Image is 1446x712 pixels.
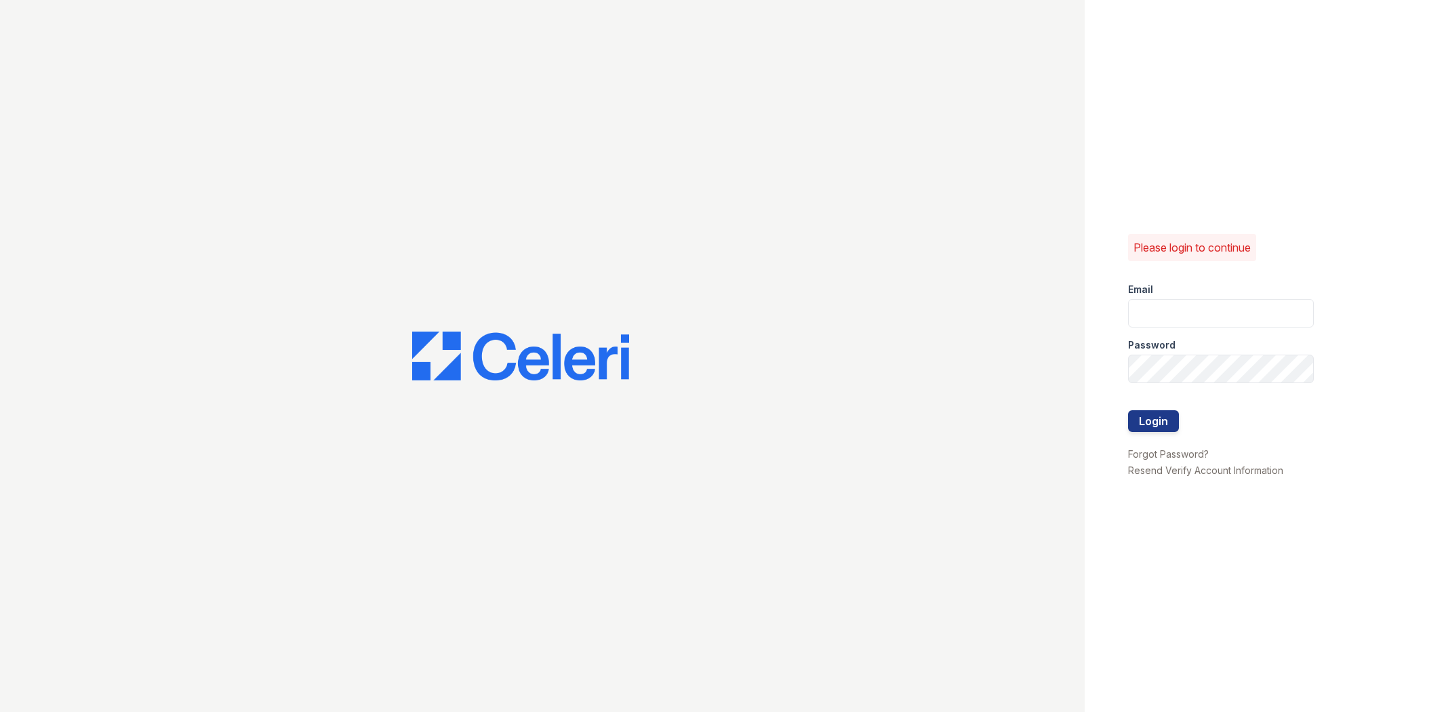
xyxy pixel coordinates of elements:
a: Forgot Password? [1128,448,1209,460]
img: CE_Logo_Blue-a8612792a0a2168367f1c8372b55b34899dd931a85d93a1a3d3e32e68fde9ad4.png [412,332,629,380]
p: Please login to continue [1133,239,1251,256]
label: Email [1128,283,1153,296]
a: Resend Verify Account Information [1128,464,1283,476]
button: Login [1128,410,1179,432]
label: Password [1128,338,1176,352]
